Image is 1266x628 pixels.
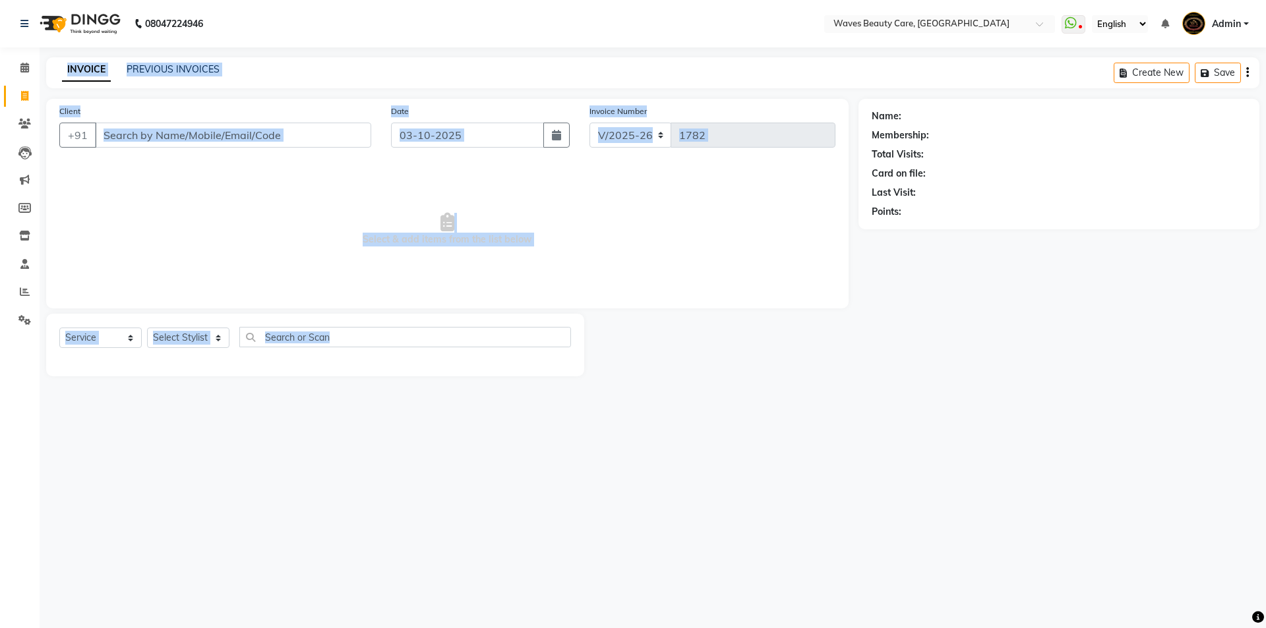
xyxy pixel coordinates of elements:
[62,58,111,82] a: INVOICE
[391,105,409,117] label: Date
[872,205,901,219] div: Points:
[127,63,220,75] a: PREVIOUS INVOICES
[59,105,80,117] label: Client
[145,5,203,42] b: 08047224946
[1195,63,1241,83] button: Save
[95,123,371,148] input: Search by Name/Mobile/Email/Code
[872,186,916,200] div: Last Visit:
[1114,63,1190,83] button: Create New
[872,148,924,161] div: Total Visits:
[1182,12,1205,35] img: Admin
[872,109,901,123] div: Name:
[59,163,835,295] span: Select & add items from the list below
[239,327,571,347] input: Search or Scan
[872,128,929,142] div: Membership:
[589,105,647,117] label: Invoice Number
[1212,17,1241,31] span: Admin
[34,5,124,42] img: logo
[872,167,926,181] div: Card on file:
[59,123,96,148] button: +91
